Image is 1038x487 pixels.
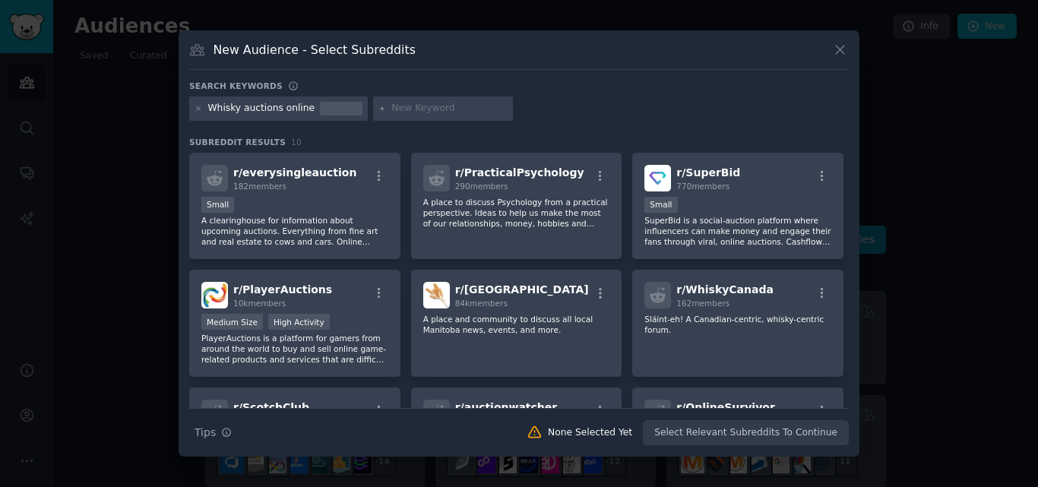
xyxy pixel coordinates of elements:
[214,42,416,58] h3: New Audience - Select Subreddits
[208,102,315,115] div: Whisky auctions online
[201,314,263,330] div: Medium Size
[189,137,286,147] span: Subreddit Results
[548,426,632,440] div: None Selected Yet
[455,166,584,179] span: r/ PracticalPsychology
[644,215,831,247] p: SuperBid is a social-auction platform where influencers can make money and engage their fans thro...
[392,102,508,115] input: New Keyword
[201,197,234,213] div: Small
[233,166,356,179] span: r/ everysingleauction
[676,401,775,413] span: r/ OnlineSurvivor
[676,299,729,308] span: 162 members
[268,314,330,330] div: High Activity
[644,165,671,191] img: SuperBid
[455,283,589,296] span: r/ [GEOGRAPHIC_DATA]
[423,314,610,335] p: A place and community to discuss all local Manitoba news, events, and more.
[195,425,216,441] span: Tips
[644,314,831,335] p: Sláint-eh! A Canadian-centric, whisky-centric forum.
[291,138,302,147] span: 10
[676,283,774,296] span: r/ WhiskyCanada
[233,283,332,296] span: r/ PlayerAuctions
[189,419,237,446] button: Tips
[676,182,729,191] span: 770 members
[455,401,558,413] span: r/ auctionwatcher
[644,197,677,213] div: Small
[233,401,309,413] span: r/ ScotchClub
[189,81,283,91] h3: Search keywords
[423,282,450,308] img: Manitoba
[201,282,228,308] img: PlayerAuctions
[423,197,610,229] p: A place to discuss Psychology from a practical perspective. Ideas to help us make the most of our...
[455,182,508,191] span: 290 members
[201,333,388,365] p: PlayerAuctions is a platform for gamers from around the world to buy and sell online game-related...
[201,215,388,247] p: A clearinghouse for information about upcoming auctions. Everything from fine art and real estate...
[676,166,740,179] span: r/ SuperBid
[455,299,508,308] span: 84k members
[233,299,286,308] span: 10k members
[233,182,286,191] span: 182 members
